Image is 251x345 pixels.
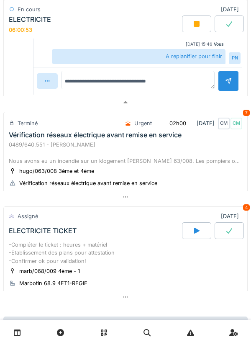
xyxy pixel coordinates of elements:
div: CM [231,118,242,129]
div: CM [218,118,230,129]
div: [DATE] 15:46 [186,41,212,47]
div: [DATE] [118,116,242,131]
div: En cours [18,5,41,13]
div: marb/068/009 4ème - 1 [19,267,80,275]
div: PN [229,52,241,64]
div: ELECTRICITE [9,15,51,23]
div: Urgent [134,119,152,127]
div: 7 [243,110,250,116]
div: 0489/640.551 - [PERSON_NAME] Nous avons eu un incendie sur un klogement [PERSON_NAME] 63/008. Les... [9,141,242,165]
div: Vous [214,41,224,47]
div: Marbotin 68.9 4ET1-REGIE [19,279,87,287]
div: ELECTRICITE TICKET [9,227,77,235]
div: 02h00 [169,119,186,127]
div: hugo/063/008 3ème et 4ème [19,167,94,175]
div: Plus d'autres tâches à afficher [3,317,248,335]
div: A replanifier pour finir [52,49,225,64]
div: [DATE] [221,5,242,13]
div: Assigné [18,212,38,220]
div: Terminé [18,119,38,127]
div: 06:00:53 [9,27,32,33]
div: Vérification réseaux électrique avant remise en service [9,131,182,139]
div: [DATE] [221,212,242,220]
div: -Compléter le ticket : heures + matériel -Etablissement des plans pour attestation -Confirmer ok ... [9,241,242,265]
div: Vérification réseaux électrique avant remise en service [19,179,157,187]
div: 4 [243,204,250,211]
